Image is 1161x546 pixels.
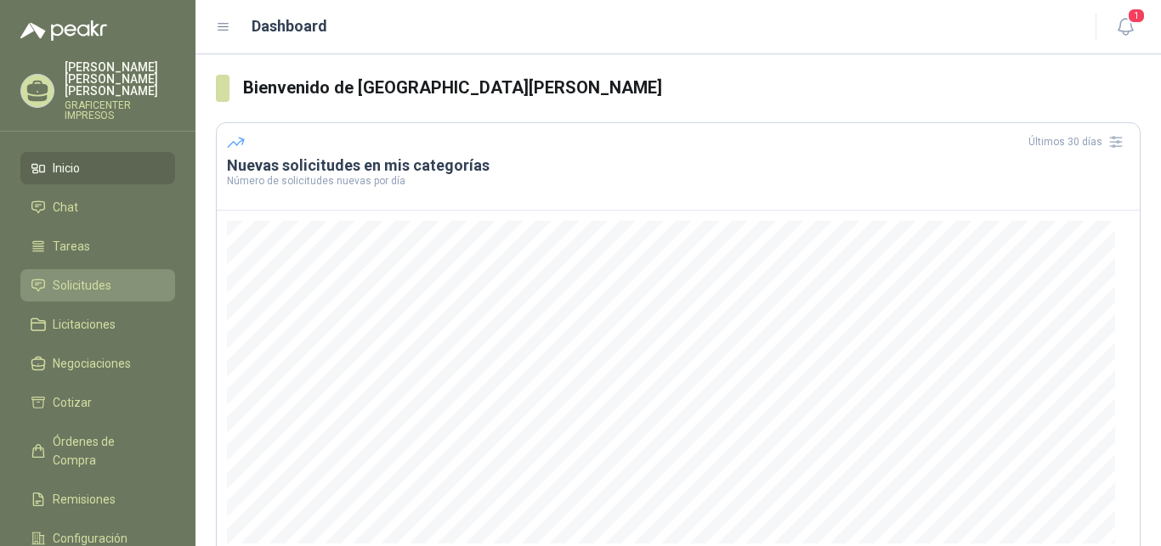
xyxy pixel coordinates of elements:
a: Negociaciones [20,347,175,380]
span: Tareas [53,237,90,256]
div: Últimos 30 días [1028,128,1130,155]
a: Tareas [20,230,175,262]
span: Inicio [53,159,80,177]
a: Chat [20,191,175,223]
a: Órdenes de Compra [20,425,175,476]
span: 1 [1127,8,1146,24]
h1: Dashboard [252,14,327,38]
p: [PERSON_NAME] [PERSON_NAME] [PERSON_NAME] [65,61,175,97]
h3: Bienvenido de [GEOGRAPHIC_DATA][PERSON_NAME] [243,75,1141,101]
span: Licitaciones [53,315,116,334]
a: Licitaciones [20,308,175,341]
p: GRAFICENTER IMPRESOS [65,100,175,121]
img: Logo peakr [20,20,107,41]
p: Número de solicitudes nuevas por día [227,176,1130,186]
a: Cotizar [20,386,175,419]
a: Inicio [20,152,175,184]
a: Remisiones [20,483,175,515]
a: Solicitudes [20,269,175,301]
span: Cotizar [53,393,92,412]
span: Negociaciones [53,354,131,373]
span: Remisiones [53,490,116,509]
span: Órdenes de Compra [53,432,159,470]
h3: Nuevas solicitudes en mis categorías [227,155,1130,176]
button: 1 [1110,12,1141,42]
span: Solicitudes [53,276,111,295]
span: Chat [53,198,78,217]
